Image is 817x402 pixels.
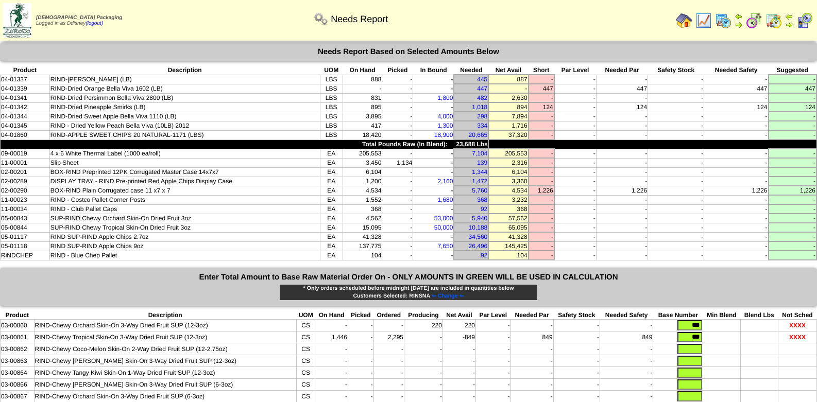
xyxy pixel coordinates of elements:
td: 1,226 [529,186,554,195]
td: - [413,186,454,195]
td: - [704,195,769,204]
td: - [554,75,597,84]
a: 482 [477,94,487,101]
td: - [596,75,648,84]
td: 4,534 [488,186,528,195]
td: - [648,75,704,84]
td: 887 [488,75,528,84]
td: 04-01337 [1,75,50,84]
td: 124 [596,102,648,112]
a: 298 [477,113,487,120]
td: - [554,112,597,121]
td: - [554,167,597,177]
img: arrowleft.gif [735,12,743,21]
th: Safety Stock [648,66,704,75]
a: 7,104 [472,150,487,157]
td: - [704,241,769,251]
div: * Only orders scheduled before midnight [DATE] are included in quantities below Customers Selecte... [279,284,538,301]
td: 05-00844 [1,223,50,232]
td: - [382,112,413,121]
td: - [596,130,648,139]
td: - [596,167,648,177]
td: 11-00023 [1,195,50,204]
td: - [648,251,704,260]
span: Needs Report [331,14,388,25]
a: 92 [481,205,487,213]
td: LBS [320,121,343,130]
a: 53,000 [434,215,453,222]
a: 10,188 [469,224,488,231]
td: 1,226 [596,186,648,195]
td: - [529,177,554,186]
a: 1,680 [437,196,453,203]
td: RIND - Costco Pallet Corner Posts [49,195,320,204]
td: SUP-RIND Chewy Orchard Skin-On Dried Fruit 3oz [49,214,320,223]
td: - [704,204,769,214]
td: 04-01342 [1,102,50,112]
th: Picked [382,66,413,75]
td: - [554,130,597,139]
td: - [769,232,816,241]
td: - [769,195,816,204]
td: - [382,84,413,93]
th: Net Avail [488,66,528,75]
td: - [382,214,413,223]
a: 445 [477,76,487,83]
td: EA [320,241,343,251]
td: - [529,149,554,158]
img: calendarprod.gif [715,12,731,29]
td: 4 x 6 White Thermal Label (1000 ea/roll) [49,149,320,158]
td: - [382,93,413,102]
td: - [704,232,769,241]
td: - [529,112,554,121]
td: - [648,93,704,102]
td: 1,552 [343,195,382,204]
td: - [554,186,597,195]
td: - [382,149,413,158]
td: - [554,241,597,251]
td: - [704,112,769,121]
td: - [596,195,648,204]
td: - [769,241,816,251]
a: 92 [481,252,487,259]
td: - [596,112,648,121]
td: RIND - Blue Chep Pallet [49,251,320,260]
td: 124 [704,102,769,112]
td: RIND-Dried Sweet Apple Bella Viva 1110 (LB) [49,112,320,121]
td: 4,562 [343,214,382,223]
img: arrowright.gif [735,21,743,29]
td: 09-00019 [1,149,50,158]
td: - [648,232,704,241]
th: Par Level [554,66,597,75]
a: 7,650 [437,242,453,250]
td: - [596,158,648,167]
td: - [413,251,454,260]
td: - [382,241,413,251]
td: EA [320,204,343,214]
a: 5,940 [472,215,487,222]
td: - [769,121,816,130]
td: 41,328 [343,232,382,241]
td: EA [320,232,343,241]
td: - [529,75,554,84]
td: 447 [769,84,816,93]
th: Short [529,66,554,75]
td: 895 [343,102,382,112]
a: 34,560 [469,233,488,240]
td: - [382,121,413,130]
td: 205,553 [488,149,528,158]
td: - [596,93,648,102]
td: - [769,167,816,177]
td: - [769,93,816,102]
td: - [769,177,816,186]
td: - [596,177,648,186]
td: - [704,177,769,186]
td: EA [320,251,343,260]
td: 11-00034 [1,204,50,214]
td: 6,104 [488,167,528,177]
td: RIND - Club Pallet Caps [49,204,320,214]
td: - [529,232,554,241]
td: 57,562 [488,214,528,223]
td: - [769,204,816,214]
td: RIND-Dried Pineapple Smirks (LB) [49,102,320,112]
